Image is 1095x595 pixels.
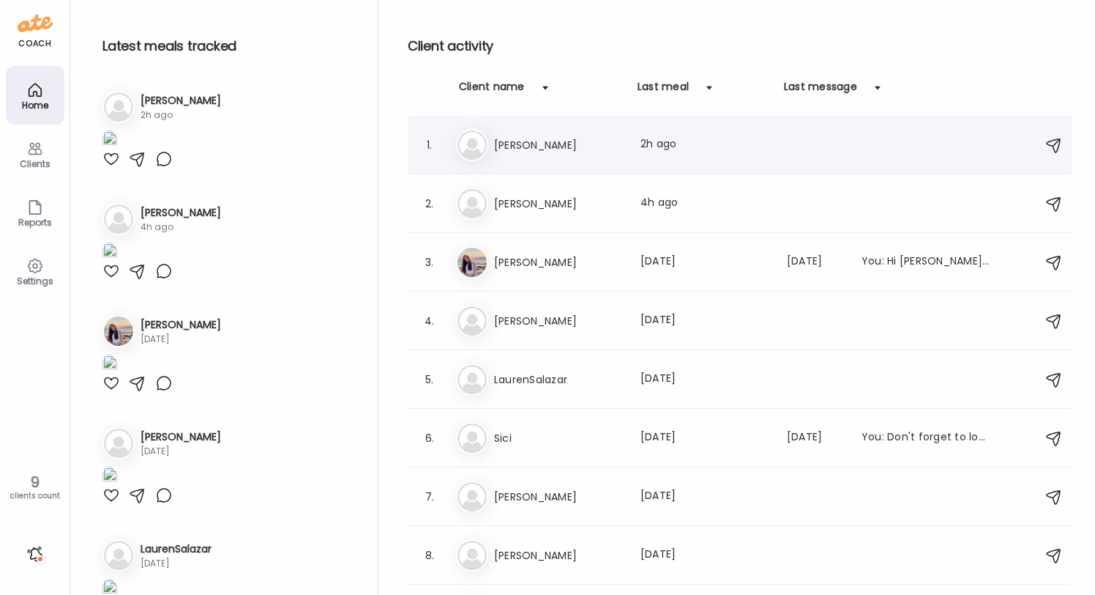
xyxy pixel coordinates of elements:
img: bg-avatar-default.svg [457,306,487,336]
h3: [PERSON_NAME] [494,488,623,506]
div: Last meal [638,79,689,103]
h3: [PERSON_NAME] [494,547,623,564]
div: 4h ago [141,221,221,234]
div: 3. [421,254,438,271]
div: [DATE] [640,371,769,388]
h3: LaurenSalazar [141,542,212,557]
img: bg-avatar-default.svg [457,482,487,511]
div: 7. [421,488,438,506]
div: Client name [459,79,525,103]
img: bg-avatar-default.svg [104,204,133,234]
img: images%2FGNyCu3cYx8WY8IcGJjumeHKhbsO2%2Fyu74Qqy2eESFaXJpYTnc%2FSLLgkCNfZOqTxz4exyao_1080 [102,355,117,374]
div: 2h ago [640,136,769,154]
img: ate [18,12,53,35]
div: You: Hi [PERSON_NAME]! Can you update your food logs pretty pleeeease? :) [862,254,990,271]
h3: [PERSON_NAME] [494,312,623,330]
div: 2h ago [141,108,221,122]
img: bg-avatar-default.svg [457,541,487,570]
div: coach [18,37,51,50]
img: bg-avatar-default.svg [457,130,487,160]
img: images%2FrSH95L2TOwNVdMkyIXuTSGTyVf72%2FRyvJ190TCl7fuKvjcDCd%2Fqpc2CfEUREhKaSL0Ag00_1080 [102,467,117,487]
div: 9 [5,473,64,491]
div: [DATE] [141,445,221,458]
img: bg-avatar-default.svg [104,541,133,570]
img: bg-avatar-default.svg [104,92,133,122]
div: 4h ago [640,195,769,212]
h3: LaurenSalazar [494,371,623,388]
div: 2. [421,195,438,212]
div: [DATE] [787,254,844,271]
div: [DATE] [640,547,769,564]
h3: [PERSON_NAME] [494,254,623,271]
h3: [PERSON_NAME] [141,429,221,445]
h3: [PERSON_NAME] [141,317,221,333]
div: [DATE] [640,254,769,271]
div: [DATE] [141,557,212,570]
img: bg-avatar-default.svg [104,429,133,458]
h3: [PERSON_NAME] [141,205,221,221]
h3: [PERSON_NAME] [141,93,221,108]
img: avatars%2FGNyCu3cYx8WY8IcGJjumeHKhbsO2 [104,317,133,346]
h3: [PERSON_NAME] [494,136,623,154]
div: Home [9,100,61,110]
div: [DATE] [640,312,769,330]
img: images%2FA9GghMwtigScxU1LTr3Vioo8pcE2%2Frrm9rglGJa2iTPtQQDBY%2FVvOgOXLFb20DzN6OV2zN_1080 [102,243,117,262]
div: [DATE] [640,429,769,447]
div: Settings [9,276,61,286]
div: [DATE] [787,429,844,447]
div: 8. [421,547,438,564]
div: 5. [421,371,438,388]
img: avatars%2FGNyCu3cYx8WY8IcGJjumeHKhbsO2 [457,248,487,277]
img: images%2FYRpqHssllzNLVA3EkXfLb04zFx22%2FNI3Q1GP9bNjIujk5RhvP%2FejfJDFOHOay2JePDzHhL_1080 [102,130,117,150]
h3: [PERSON_NAME] [494,195,623,212]
div: [DATE] [141,333,221,346]
div: clients count [5,491,64,501]
div: 4. [421,312,438,330]
div: 6. [421,429,438,447]
div: 1. [421,136,438,154]
img: bg-avatar-default.svg [457,424,487,453]
h3: Sici [494,429,623,447]
h2: Client activity [408,35,1072,57]
div: Reports [9,218,61,227]
img: bg-avatar-default.svg [457,189,487,218]
h2: Latest meals tracked [102,35,354,57]
div: [DATE] [640,488,769,506]
div: You: Don't forget to log your food when you have a chance! [862,429,990,447]
div: Last message [784,79,857,103]
img: bg-avatar-default.svg [457,365,487,394]
div: Clients [9,159,61,169]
